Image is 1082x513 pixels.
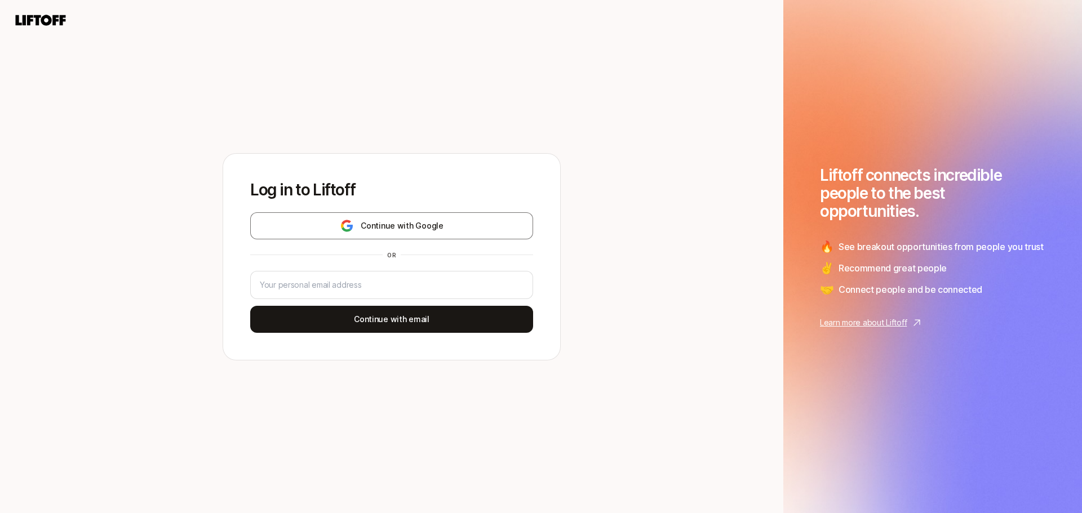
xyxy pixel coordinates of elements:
[839,261,947,275] span: Recommend great people
[340,219,354,233] img: google-logo
[820,316,907,329] p: Learn more about Liftoff
[250,181,533,199] p: Log in to Liftoff
[820,316,1045,329] a: Learn more about Liftoff
[839,282,982,297] span: Connect people and be connected
[260,278,524,292] input: Your personal email address
[250,212,533,239] button: Continue with Google
[820,260,834,276] span: ✌️
[839,239,1044,254] span: See breakout opportunities from people you trust
[250,306,533,333] button: Continue with email
[820,281,834,298] span: 🤝
[383,251,401,260] div: or
[820,238,834,255] span: 🔥
[820,166,1045,220] h1: Liftoff connects incredible people to the best opportunities.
